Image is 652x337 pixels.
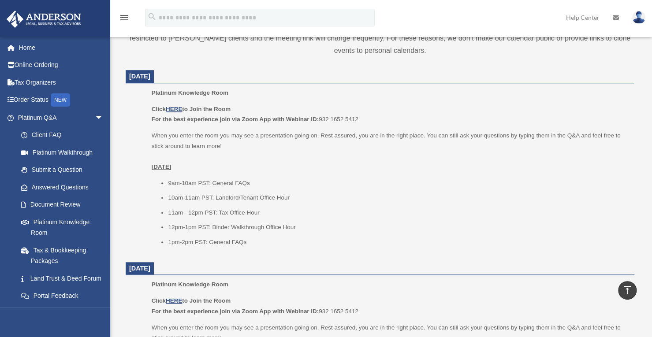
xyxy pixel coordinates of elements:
[618,281,637,300] a: vertical_align_top
[6,39,117,56] a: Home
[168,193,628,203] li: 10am-11am PST: Landlord/Tenant Office Hour
[12,161,117,179] a: Submit a Question
[95,304,112,322] span: arrow_drop_down
[632,11,645,24] img: User Pic
[147,12,157,22] i: search
[152,106,231,112] b: Click to Join the Room
[166,297,182,304] a: HERE
[168,222,628,233] li: 12pm-1pm PST: Binder Walkthrough Office Hour
[152,296,628,316] p: 932 1652 5412
[152,281,228,288] span: Platinum Knowledge Room
[12,126,117,144] a: Client FAQ
[12,213,112,241] a: Platinum Knowledge Room
[119,15,130,23] a: menu
[12,144,117,161] a: Platinum Walkthrough
[152,130,628,172] p: When you enter the room you may see a presentation going on. Rest assured, you are in the right p...
[12,270,117,287] a: Land Trust & Deed Forum
[12,241,117,270] a: Tax & Bookkeeping Packages
[622,285,633,295] i: vertical_align_top
[119,12,130,23] i: menu
[6,56,117,74] a: Online Ordering
[152,89,228,96] span: Platinum Knowledge Room
[168,237,628,248] li: 1pm-2pm PST: General FAQs
[152,297,231,304] b: Click to Join the Room
[152,163,171,170] u: [DATE]
[129,73,150,80] span: [DATE]
[6,304,117,322] a: Digital Productsarrow_drop_down
[95,109,112,127] span: arrow_drop_down
[152,116,319,122] b: For the best experience join via Zoom App with Webinar ID:
[12,196,117,214] a: Document Review
[6,109,117,126] a: Platinum Q&Aarrow_drop_down
[152,308,319,315] b: For the best experience join via Zoom App with Webinar ID:
[166,106,182,112] a: HERE
[152,104,628,125] p: 932 1652 5412
[6,74,117,91] a: Tax Organizers
[129,265,150,272] span: [DATE]
[12,287,117,305] a: Portal Feedback
[6,91,117,109] a: Order StatusNEW
[51,93,70,107] div: NEW
[168,178,628,189] li: 9am-10am PST: General FAQs
[4,11,84,28] img: Anderson Advisors Platinum Portal
[168,207,628,218] li: 11am - 12pm PST: Tax Office Hour
[12,178,117,196] a: Answered Questions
